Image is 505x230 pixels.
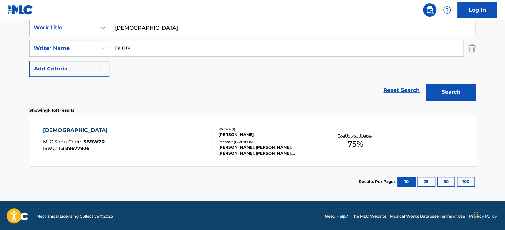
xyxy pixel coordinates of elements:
p: Results Per Page: [359,179,396,185]
p: Total Known Shares: [338,133,373,138]
span: SB9W7R [84,139,105,145]
img: MLC Logo [8,5,33,15]
div: Writers ( 1 ) [219,127,318,132]
p: Showing 1 - 1 of 1 results [29,107,74,113]
iframe: Chat Widget [472,198,505,230]
form: Search Form [29,20,476,104]
div: Writer Name [34,44,93,52]
span: Mechanical Licensing Collective © 2025 [36,213,113,219]
a: Reset Search [380,83,423,98]
a: Log In [457,2,497,18]
a: The MLC Website [352,213,386,219]
img: 9d2ae6d4665cec9f34b9.svg [96,65,104,73]
a: Public Search [423,3,436,17]
span: MLC Song Code : [43,139,84,145]
a: Privacy Policy [469,213,497,219]
div: Help [440,3,454,17]
button: 50 [437,177,455,187]
img: search [426,6,434,14]
div: Recording Artists ( 5 ) [219,139,318,144]
img: Delete Criterion [468,40,476,57]
button: 25 [417,177,435,187]
button: 10 [397,177,416,187]
a: Musical Works Database Terms of Use [390,213,465,219]
div: [PERSON_NAME], [PERSON_NAME], [PERSON_NAME], [PERSON_NAME], [PERSON_NAME] [219,144,318,156]
span: T3139677906 [58,145,89,151]
span: ISWC : [43,145,58,151]
button: 100 [457,177,475,187]
span: 75 % [348,138,363,150]
div: Work Title [34,24,93,32]
a: Need Help? [325,213,348,219]
img: help [443,6,451,14]
button: Add Criteria [29,61,109,77]
a: [DEMOGRAPHIC_DATA]MLC Song Code:SB9W7RISWC:T3139677906Writers (1)[PERSON_NAME]Recording Artists (... [29,116,476,166]
div: Drag [474,205,478,225]
div: [PERSON_NAME] [219,132,318,138]
button: Search [426,84,476,100]
div: [DEMOGRAPHIC_DATA] [43,126,111,134]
